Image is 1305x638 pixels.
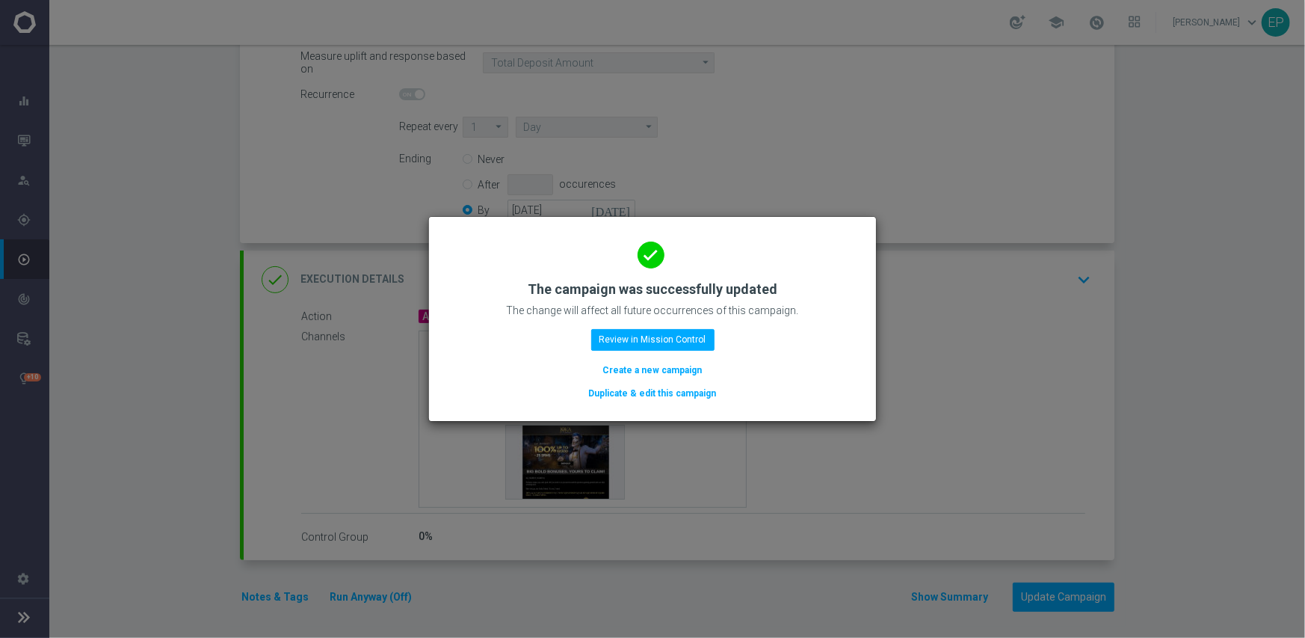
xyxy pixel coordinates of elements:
button: Review in Mission Control [591,329,715,350]
button: Create a new campaign [602,362,704,378]
p: The change will affect all future occurrences of this campaign. [507,304,799,317]
button: Duplicate & edit this campaign [587,385,718,402]
i: done [638,242,664,269]
h2: The campaign was successfully updated [528,280,777,298]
